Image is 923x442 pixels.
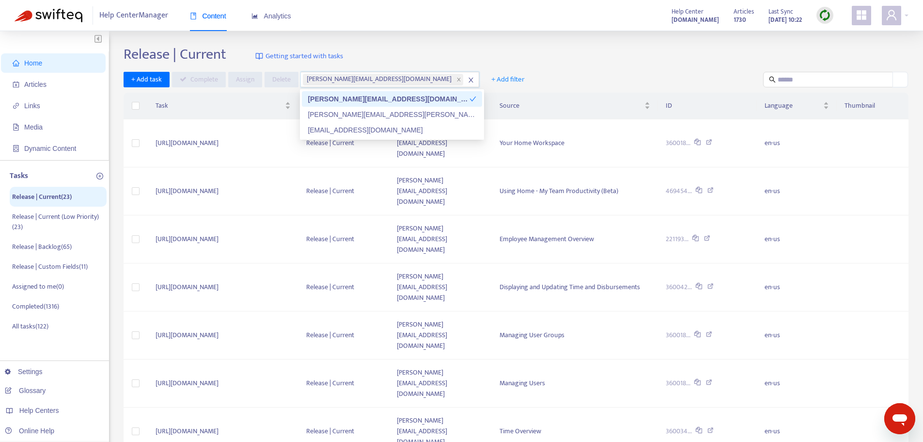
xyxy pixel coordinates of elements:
[389,167,492,215] td: [PERSON_NAME][EMAIL_ADDRESS][DOMAIN_NAME]
[298,119,389,167] td: Release | Current
[24,145,76,152] span: Dynamic Content
[298,93,389,119] th: List
[389,119,492,167] td: [PERSON_NAME][EMAIL_ADDRESS][DOMAIN_NAME]
[265,72,298,87] button: Delete
[19,407,59,414] span: Help Centers
[389,263,492,311] td: [PERSON_NAME][EMAIL_ADDRESS][DOMAIN_NAME]
[468,77,474,83] span: close
[757,263,837,311] td: en-us
[308,125,476,135] div: [EMAIL_ADDRESS][DOMAIN_NAME]
[658,93,757,119] th: ID
[856,9,867,21] span: appstore
[12,281,64,292] p: Assigned to me ( 0 )
[298,263,389,311] td: Release | Current
[124,46,226,63] h2: Release | Current
[5,387,46,394] a: Glossary
[13,81,19,88] span: account-book
[456,77,461,82] span: close
[266,51,343,62] span: Getting started with tasks
[13,145,19,152] span: container
[156,100,283,111] span: Task
[389,311,492,360] td: [PERSON_NAME][EMAIL_ADDRESS][DOMAIN_NAME]
[768,6,793,17] span: Last Sync
[500,185,618,196] span: Using Home - My Team Productivity (Beta)
[492,93,658,119] th: Source
[734,6,754,17] span: Articles
[5,368,43,376] a: Settings
[666,378,690,389] span: 360018...
[148,167,299,215] td: [URL][DOMAIN_NAME]
[13,102,19,109] span: link
[228,72,262,87] button: Assign
[389,360,492,408] td: [PERSON_NAME][EMAIL_ADDRESS][DOMAIN_NAME]
[12,192,72,202] p: Release | Current ( 23 )
[666,282,692,293] span: 360042...
[500,426,541,437] span: Time Overview
[307,74,455,85] span: [PERSON_NAME][EMAIL_ADDRESS][DOMAIN_NAME]
[757,311,837,360] td: en-us
[190,12,226,20] span: Content
[666,186,692,196] span: 469454...
[491,74,525,85] span: + Add filter
[24,123,43,131] span: Media
[148,311,299,360] td: [URL][DOMAIN_NAME]
[757,215,837,263] td: en-us
[96,173,103,180] span: plus-circle
[255,52,263,60] img: image-link
[886,9,897,21] span: user
[24,59,42,67] span: Home
[672,6,704,17] span: Help Center
[10,170,28,182] p: Tasks
[884,403,915,434] iframe: Button to launch messaging window
[12,212,104,232] p: Release | Current (Low Priority) ( 23 )
[12,262,88,272] p: Release | Custom Fields ( 11 )
[757,93,837,119] th: Language
[500,137,564,148] span: Your Home Workspace
[12,321,48,331] p: All tasks ( 122 )
[13,124,19,131] span: file-image
[5,427,54,435] a: Online Help
[734,15,746,25] strong: 1730
[768,15,802,25] strong: [DATE] 10:22
[12,242,72,252] p: Release | Backlog ( 65 )
[251,13,258,19] span: area-chart
[13,60,19,66] span: home
[672,15,719,25] strong: [DOMAIN_NAME]
[148,360,299,408] td: [URL][DOMAIN_NAME]
[172,72,226,87] button: Complete
[190,13,197,19] span: book
[672,14,719,25] a: [DOMAIN_NAME]
[765,100,821,111] span: Language
[500,281,640,293] span: Displaying and Updating Time and Disbursements
[500,329,564,341] span: Managing User Groups
[389,215,492,263] td: [PERSON_NAME][EMAIL_ADDRESS][DOMAIN_NAME]
[666,426,692,437] span: 360034...
[298,360,389,408] td: Release | Current
[131,74,162,85] span: + Add task
[148,263,299,311] td: [URL][DOMAIN_NAME]
[666,330,690,341] span: 360018...
[298,311,389,360] td: Release | Current
[15,9,82,22] img: Swifteq
[500,377,545,389] span: Managing Users
[757,360,837,408] td: en-us
[298,215,389,263] td: Release | Current
[469,96,476,102] span: check
[124,72,170,87] button: + Add task
[666,138,690,148] span: 360018...
[484,72,532,87] button: + Add filter
[24,102,40,110] span: Links
[148,215,299,263] td: [URL][DOMAIN_NAME]
[757,167,837,215] td: en-us
[12,301,59,311] p: Completed ( 1316 )
[255,46,343,67] a: Getting started with tasks
[148,93,299,119] th: Task
[298,167,389,215] td: Release | Current
[769,76,776,83] span: search
[251,12,291,20] span: Analytics
[24,81,47,88] span: Articles
[757,119,837,167] td: en-us
[148,119,299,167] td: [URL][DOMAIN_NAME]
[837,93,908,119] th: Thumbnail
[819,9,831,21] img: sync.dc5367851b00ba804db3.png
